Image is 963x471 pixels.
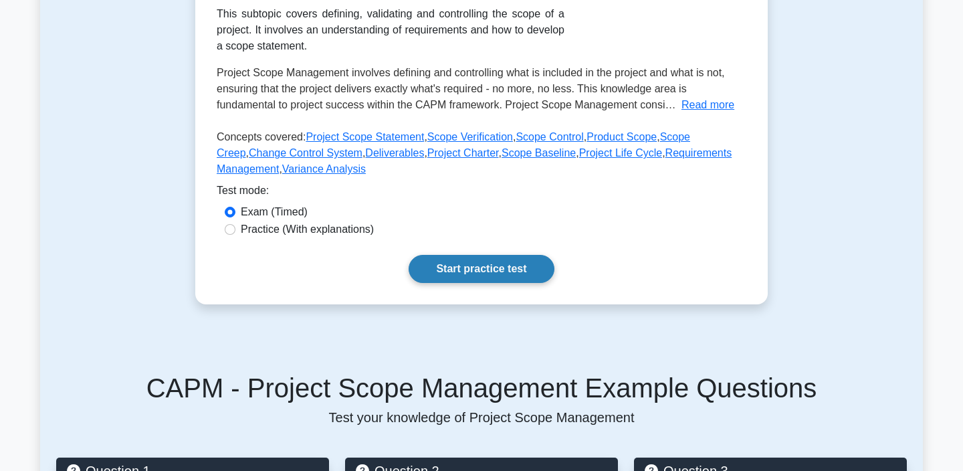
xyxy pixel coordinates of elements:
[217,129,746,183] p: Concepts covered: , , , , , , , , , , ,
[579,147,663,159] a: Project Life Cycle
[217,6,564,54] div: This subtopic covers defining, validating and controlling the scope of a project. It involves an ...
[502,147,576,159] a: Scope Baseline
[241,221,374,238] label: Practice (With explanations)
[282,163,366,175] a: Variance Analysis
[427,147,499,159] a: Project Charter
[427,131,513,143] a: Scope Verification
[516,131,583,143] a: Scope Control
[249,147,362,159] a: Change Control System
[681,97,734,113] button: Read more
[217,67,725,110] span: Project Scope Management involves defining and controlling what is included in the project and wh...
[586,131,657,143] a: Product Scope
[217,183,746,204] div: Test mode:
[409,255,554,283] a: Start practice test
[365,147,424,159] a: Deliverables
[241,204,308,220] label: Exam (Timed)
[306,131,424,143] a: Project Scope Statement
[56,372,907,404] h5: CAPM - Project Scope Management Example Questions
[56,409,907,426] p: Test your knowledge of Project Scope Management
